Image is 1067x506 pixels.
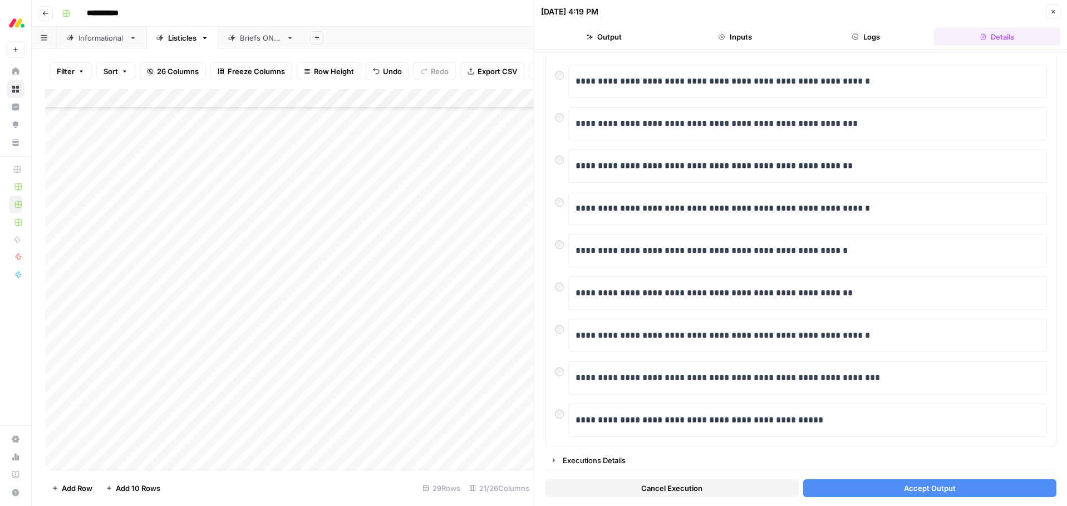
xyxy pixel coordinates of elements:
button: Redo [414,62,456,80]
a: Insights [7,98,24,116]
button: Cancel Execution [545,479,799,497]
button: Freeze Columns [210,62,292,80]
span: Filter [57,66,75,77]
span: Undo [383,66,402,77]
a: Settings [7,430,24,448]
span: Sort [104,66,118,77]
button: Sort [96,62,135,80]
span: Add Row [62,483,92,494]
a: Opportunities [7,116,24,134]
button: Accept Output [803,479,1056,497]
button: Add 10 Rows [99,479,167,497]
button: Executions Details [546,451,1056,469]
span: Freeze Columns [228,66,285,77]
div: 21/26 Columns [465,479,534,497]
button: 26 Columns [140,62,206,80]
button: Filter [50,62,92,80]
a: Learning Hub [7,466,24,484]
a: Informational [57,27,146,49]
a: Usage [7,448,24,466]
span: Add 10 Rows [116,483,160,494]
img: Monday.com Logo [7,13,27,33]
a: Briefs ONLY [218,27,303,49]
button: Help + Support [7,484,24,502]
div: Informational [78,32,125,43]
span: Export CSV [478,66,517,77]
div: Listicles [168,32,196,43]
button: Workspace: Monday.com [7,9,24,37]
span: 26 Columns [157,66,199,77]
a: Home [7,62,24,80]
button: Row Height [297,62,361,80]
button: Output [541,28,667,46]
span: Redo [431,66,449,77]
button: Undo [366,62,409,80]
button: Details [934,28,1060,46]
a: Your Data [7,134,24,152]
span: Cancel Execution [641,483,702,494]
div: 29 Rows [418,479,465,497]
button: Add Row [45,479,99,497]
div: Executions Details [563,455,1049,466]
button: Export CSV [460,62,524,80]
span: Accept Output [903,483,955,494]
a: Listicles [146,27,218,49]
div: Briefs ONLY [240,32,282,43]
button: Inputs [672,28,798,46]
div: [DATE] 4:19 PM [541,6,598,17]
a: Browse [7,80,24,98]
span: Row Height [314,66,354,77]
button: Logs [803,28,929,46]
